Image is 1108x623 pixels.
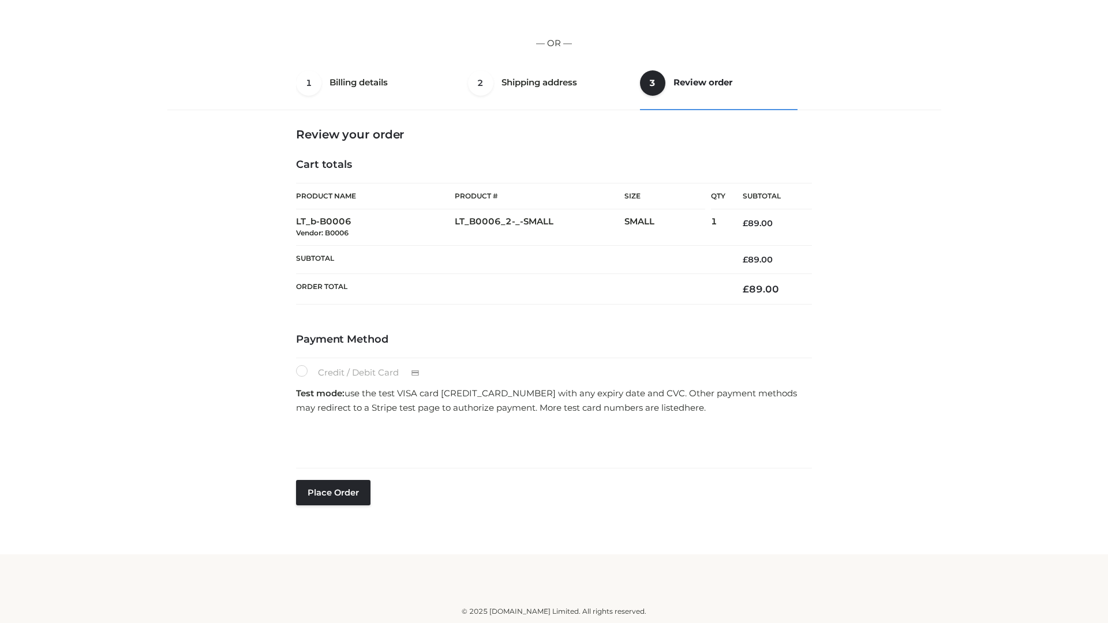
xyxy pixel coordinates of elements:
th: Order Total [296,274,725,305]
bdi: 89.00 [743,283,779,295]
td: LT_B0006_2-_-SMALL [455,209,624,246]
a: here [684,402,704,413]
td: SMALL [624,209,711,246]
strong: Test mode: [296,388,345,399]
h4: Payment Method [296,333,812,346]
iframe: Secure payment input frame [294,419,810,461]
td: LT_b-B0006 [296,209,455,246]
span: £ [743,254,748,265]
bdi: 89.00 [743,218,773,228]
p: use the test VISA card [CREDIT_CARD_NUMBER] with any expiry date and CVC. Other payment methods m... [296,386,812,415]
div: © 2025 [DOMAIN_NAME] Limited. All rights reserved. [171,606,937,617]
th: Qty [711,183,725,209]
small: Vendor: B0006 [296,228,349,237]
bdi: 89.00 [743,254,773,265]
th: Subtotal [296,245,725,273]
label: Credit / Debit Card [296,365,432,380]
th: Size [624,183,705,209]
p: — OR — [171,36,937,51]
span: £ [743,283,749,295]
span: £ [743,218,748,228]
h4: Cart totals [296,159,812,171]
h3: Review your order [296,127,812,141]
th: Product # [455,183,624,209]
th: Subtotal [725,183,812,209]
button: Place order [296,480,370,505]
td: 1 [711,209,725,246]
th: Product Name [296,183,455,209]
img: Credit / Debit Card [405,366,426,380]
